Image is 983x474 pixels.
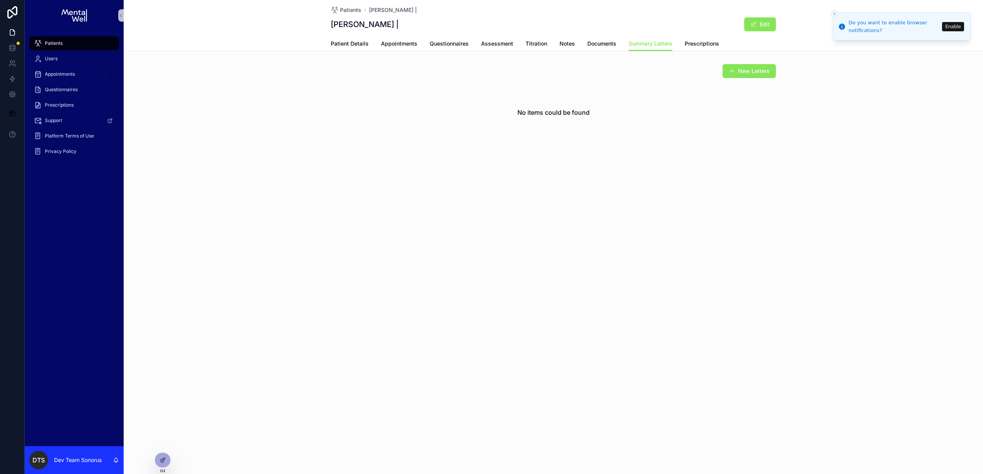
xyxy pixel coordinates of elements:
[430,40,469,48] span: Questionnaires
[45,87,78,93] span: Questionnaires
[723,64,776,78] button: New Letters
[29,83,119,97] a: Questionnaires
[369,6,417,14] a: [PERSON_NAME] |
[831,10,838,18] button: Close toast
[45,148,77,155] span: Privacy Policy
[744,17,776,31] button: Edit
[45,117,62,124] span: Support
[587,40,616,48] span: Documents
[29,114,119,127] a: Support
[29,144,119,158] a: Privacy Policy
[526,40,547,48] span: Titration
[29,129,119,143] a: Platform Terms of Use
[587,37,616,52] a: Documents
[45,56,58,62] span: Users
[685,37,719,52] a: Prescriptions
[45,102,74,108] span: Prescriptions
[45,71,75,77] span: Appointments
[560,37,575,52] a: Notes
[331,6,361,14] a: Patients
[25,31,124,168] div: scrollable content
[29,67,119,81] a: Appointments
[29,36,119,50] a: Patients
[685,40,719,48] span: Prescriptions
[29,52,119,66] a: Users
[32,455,45,465] span: DTS
[849,19,940,34] div: Do you want to enable browser notifications?
[517,108,590,117] h2: No items could be found
[560,40,575,48] span: Notes
[331,37,369,52] a: Patient Details
[331,19,399,30] h1: [PERSON_NAME] |
[54,456,102,464] p: Dev Team Sonorus
[942,22,964,31] button: Enable
[481,40,513,48] span: Assessment
[340,6,361,14] span: Patients
[481,37,513,52] a: Assessment
[430,37,469,52] a: Questionnaires
[629,40,672,48] span: Summary Letters
[29,98,119,112] a: Prescriptions
[61,9,87,22] img: App logo
[45,133,94,139] span: Platform Terms of Use
[331,40,369,48] span: Patient Details
[381,40,417,48] span: Appointments
[381,37,417,52] a: Appointments
[526,37,547,52] a: Titration
[629,37,672,51] a: Summary Letters
[45,40,63,46] span: Patients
